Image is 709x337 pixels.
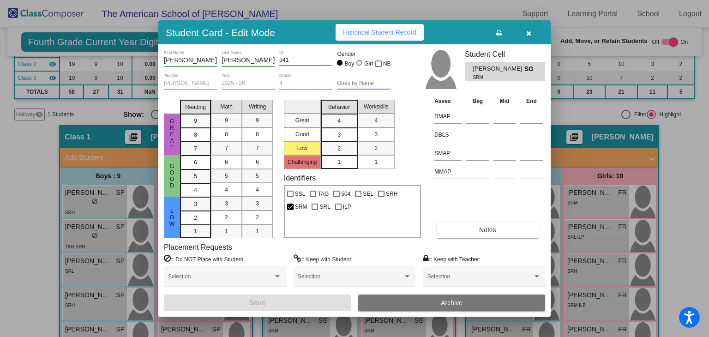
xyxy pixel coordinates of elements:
mat-label: Gender [337,50,390,58]
span: 3 [337,131,341,139]
input: Enter ID [279,57,332,64]
span: 504 [341,188,350,199]
span: 1 [194,227,197,235]
div: Girl [364,60,373,68]
span: Archive [441,299,463,307]
span: 7 [256,144,259,152]
span: 2 [194,214,197,222]
span: 1 [374,158,378,166]
span: 4 [225,186,228,194]
span: 1 [256,227,259,235]
span: 6 [225,158,228,166]
span: SEL [363,188,373,199]
th: Mid [491,96,518,106]
span: Notes [479,226,496,234]
span: 6 [194,158,197,167]
span: 9 [256,116,259,125]
label: Placement Requests [164,243,232,252]
span: 5 [225,172,228,180]
th: End [518,96,545,106]
input: teacher [164,80,217,87]
span: 9 [194,117,197,125]
span: 3 [194,200,197,208]
label: = Keep with Student: [294,254,353,264]
input: grade [279,80,332,87]
input: goes by name [337,80,390,87]
input: assessment [434,109,462,123]
span: 4 [337,117,341,125]
button: Save [164,295,351,311]
span: NB [383,58,391,69]
span: Workskills [364,102,389,111]
span: 6 [256,158,259,166]
span: 2 [374,144,378,152]
span: 7 [225,144,228,152]
span: SRM [473,74,517,81]
span: 1 [337,158,341,166]
span: SSL [295,188,306,199]
span: Good [168,163,176,189]
span: 5 [256,172,259,180]
th: Asses [432,96,464,106]
span: SG [524,64,537,74]
span: Behavior [328,103,350,111]
span: Historical Student Record [343,29,416,36]
span: Great [168,118,176,150]
span: 8 [256,130,259,138]
button: Historical Student Record [336,24,424,41]
span: SRM [295,201,307,212]
input: assessment [434,128,462,142]
button: Notes [437,222,538,238]
span: Writing [249,102,266,111]
h3: Student Card - Edit Mode [166,27,275,38]
span: [PERSON_NAME] [473,64,524,74]
button: Archive [358,295,545,311]
label: Identifiers [284,174,316,182]
div: Boy [344,60,354,68]
span: Low [168,208,176,227]
span: 9 [225,116,228,125]
span: 2 [337,144,341,153]
input: year [222,80,275,87]
span: 1 [225,227,228,235]
h3: Student Cell [465,50,545,59]
span: TAG [318,188,329,199]
span: 3 [374,130,378,138]
span: 4 [256,186,259,194]
span: ILP [343,201,351,212]
span: 8 [225,130,228,138]
span: 8 [194,131,197,139]
span: Reading [185,103,206,111]
label: = Keep with Teacher: [423,254,481,264]
span: 4 [374,116,378,125]
input: assessment [434,165,462,179]
span: Save [249,299,265,307]
span: 3 [256,199,259,208]
span: 2 [256,213,259,222]
span: SRH [386,188,397,199]
label: = Do NOT Place with Student: [164,254,245,264]
span: 7 [194,144,197,153]
span: SRL [319,201,330,212]
span: 2 [225,213,228,222]
span: 4 [194,186,197,194]
span: Math [220,102,233,111]
input: assessment [434,146,462,160]
span: 5 [194,172,197,181]
th: Beg [464,96,491,106]
span: 3 [225,199,228,208]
